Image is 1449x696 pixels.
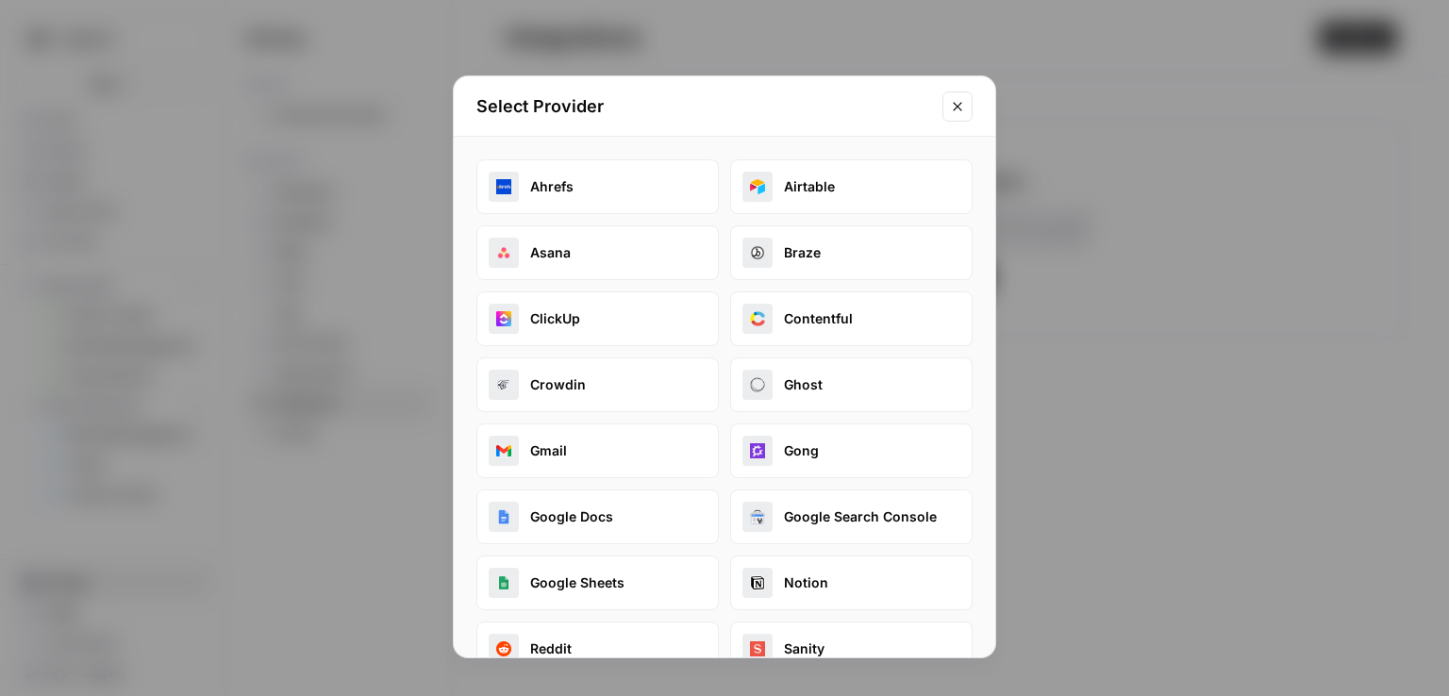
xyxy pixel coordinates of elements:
button: brazeBraze [730,225,973,280]
button: notionNotion [730,555,973,610]
img: crowdin [496,377,511,392]
button: ghostGhost [730,357,973,412]
button: gmailGmail [476,423,719,478]
button: google_sheetsGoogle Sheets [476,555,719,610]
button: Close modal [942,91,973,122]
img: sanity [750,641,765,656]
button: asanaAsana [476,225,719,280]
img: notion [750,575,765,590]
img: ahrefs [496,179,511,194]
button: clickupClickUp [476,291,719,346]
button: gongGong [730,423,973,478]
img: ghost [750,377,765,392]
img: contentful [750,311,765,326]
img: gong [750,443,765,458]
img: asana [496,245,511,260]
button: redditReddit [476,621,719,676]
button: ahrefsAhrefs [476,159,719,214]
img: clickup [496,311,511,326]
button: airtable_oauthAirtable [730,159,973,214]
img: airtable_oauth [750,179,765,194]
img: gmail [496,443,511,458]
img: google_docs [496,509,511,524]
button: contentfulContentful [730,291,973,346]
img: google_search_console [750,509,765,524]
button: crowdinCrowdin [476,357,719,412]
button: google_search_consoleGoogle Search Console [730,489,973,544]
button: sanitySanity [730,621,973,676]
img: reddit [496,641,511,656]
img: braze [750,245,765,260]
img: google_sheets [496,575,511,590]
button: google_docsGoogle Docs [476,489,719,544]
h2: Select Provider [476,93,931,120]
